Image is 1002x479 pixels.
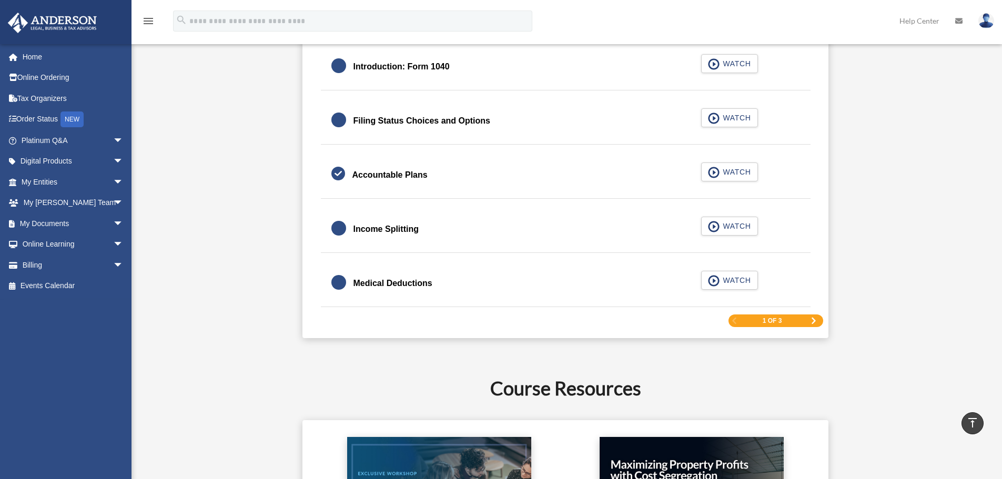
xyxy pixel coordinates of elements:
[811,317,817,324] a: Next Page
[176,14,187,26] i: search
[7,67,139,88] a: Online Ordering
[763,318,782,324] span: 1 of 3
[7,213,139,234] a: My Documentsarrow_drop_down
[7,171,139,192] a: My Entitiesarrow_drop_down
[966,416,979,429] i: vertical_align_top
[5,13,100,33] img: Anderson Advisors Platinum Portal
[7,109,139,130] a: Order StatusNEW
[7,88,139,109] a: Tax Organizers
[720,58,751,69] span: WATCH
[353,276,432,291] div: Medical Deductions
[331,217,800,242] a: Income Splitting WATCH
[113,192,134,214] span: arrow_drop_down
[179,375,953,401] h2: Course Resources
[113,171,134,193] span: arrow_drop_down
[7,130,139,151] a: Platinum Q&Aarrow_drop_down
[7,234,139,255] a: Online Learningarrow_drop_down
[978,13,994,28] img: User Pic
[352,168,428,182] div: Accountable Plans
[7,276,139,297] a: Events Calendar
[142,18,155,27] a: menu
[720,167,751,177] span: WATCH
[353,59,450,74] div: Introduction: Form 1040
[113,234,134,256] span: arrow_drop_down
[701,217,758,236] button: WATCH
[720,113,751,123] span: WATCH
[142,15,155,27] i: menu
[113,130,134,151] span: arrow_drop_down
[701,108,758,127] button: WATCH
[331,162,800,188] a: Accountable Plans WATCH
[701,54,758,73] button: WATCH
[720,275,751,286] span: WATCH
[331,271,800,296] a: Medical Deductions WATCH
[60,111,84,127] div: NEW
[961,412,984,434] a: vertical_align_top
[720,221,751,231] span: WATCH
[701,271,758,290] button: WATCH
[701,162,758,181] button: WATCH
[331,54,800,79] a: Introduction: Form 1040 WATCH
[7,192,139,213] a: My [PERSON_NAME] Teamarrow_drop_down
[353,222,419,237] div: Income Splitting
[353,114,490,128] div: Filing Status Choices and Options
[113,254,134,276] span: arrow_drop_down
[7,254,139,276] a: Billingarrow_drop_down
[7,46,139,67] a: Home
[331,108,800,134] a: Filing Status Choices and Options WATCH
[113,213,134,235] span: arrow_drop_down
[7,151,139,172] a: Digital Productsarrow_drop_down
[113,151,134,172] span: arrow_drop_down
